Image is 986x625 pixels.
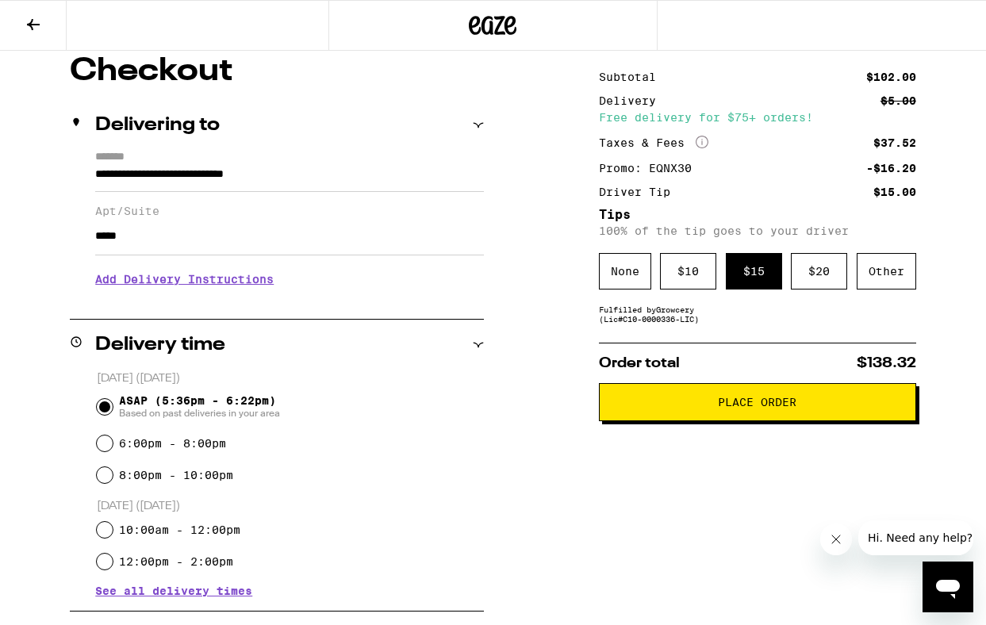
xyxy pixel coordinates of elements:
[95,261,484,297] h3: Add Delivery Instructions
[599,305,916,324] div: Fulfilled by Growcery (Lic# C10-0000336-LIC )
[95,297,484,310] p: We'll contact you at [PHONE_NUMBER] when we arrive
[95,336,225,355] h2: Delivery time
[873,186,916,197] div: $15.00
[599,71,667,82] div: Subtotal
[599,112,916,123] div: Free delivery for $75+ orders!
[858,520,973,555] iframe: Message from company
[880,95,916,106] div: $5.00
[119,469,233,481] label: 8:00pm - 10:00pm
[95,585,252,596] button: See all delivery times
[599,163,703,174] div: Promo: EQNX30
[923,562,973,612] iframe: Button to launch messaging window
[866,163,916,174] div: -$16.20
[599,136,708,150] div: Taxes & Fees
[95,205,484,217] label: Apt/Suite
[599,186,681,197] div: Driver Tip
[119,437,226,450] label: 6:00pm - 8:00pm
[97,371,485,386] p: [DATE] ([DATE])
[820,523,852,555] iframe: Close message
[599,356,680,370] span: Order total
[97,499,485,514] p: [DATE] ([DATE])
[599,224,916,237] p: 100% of the tip goes to your driver
[119,394,280,420] span: ASAP (5:36pm - 6:22pm)
[726,253,782,289] div: $ 15
[95,116,220,135] h2: Delivering to
[791,253,847,289] div: $ 20
[866,71,916,82] div: $102.00
[119,523,240,536] label: 10:00am - 12:00pm
[857,356,916,370] span: $138.32
[660,253,716,289] div: $ 10
[70,56,484,87] h1: Checkout
[599,383,916,421] button: Place Order
[599,253,651,289] div: None
[119,407,280,420] span: Based on past deliveries in your area
[857,253,916,289] div: Other
[599,95,667,106] div: Delivery
[873,137,916,148] div: $37.52
[119,555,233,568] label: 12:00pm - 2:00pm
[718,397,796,408] span: Place Order
[599,209,916,221] h5: Tips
